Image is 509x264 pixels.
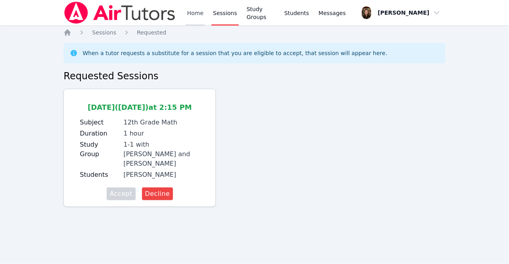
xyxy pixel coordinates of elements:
label: Students [80,170,119,180]
span: Accept [110,189,133,199]
div: 12th Grade Math [123,118,200,127]
a: Sessions [92,29,116,36]
img: Air Tutors [63,2,176,24]
h2: Requested Sessions [63,70,445,82]
span: [DATE] ([DATE]) at 2:15 PM [88,103,192,111]
label: Study Group [80,140,119,159]
div: [PERSON_NAME] [123,170,200,180]
label: Duration [80,129,119,138]
div: When a tutor requests a substitute for a session that you are eligible to accept, that session wi... [83,49,387,57]
span: Decline [145,189,170,199]
div: 1-1 with [PERSON_NAME] and [PERSON_NAME] [123,140,200,168]
span: Messages [319,9,346,17]
a: Requested [137,29,166,36]
nav: Breadcrumb [63,29,445,36]
div: 1 hour [123,129,200,138]
button: Decline [142,187,173,200]
button: Accept [107,187,136,200]
label: Subject [80,118,119,127]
